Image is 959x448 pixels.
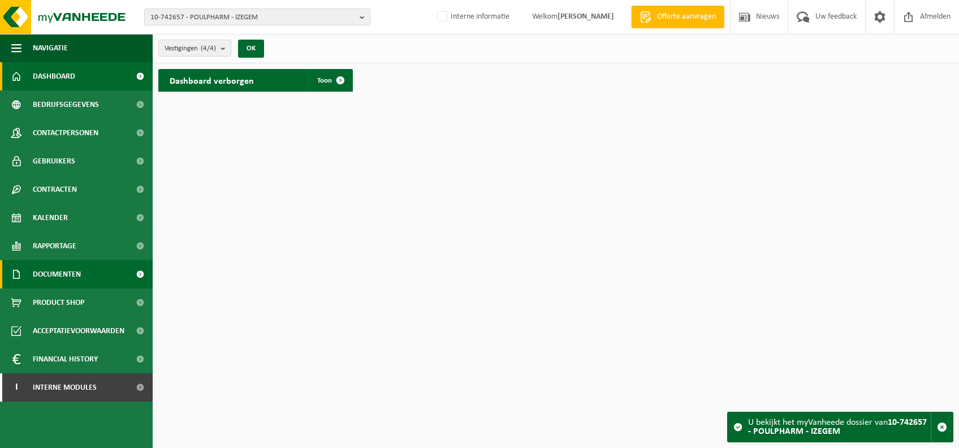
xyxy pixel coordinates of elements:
button: OK [238,40,264,58]
span: I [11,373,21,402]
button: Vestigingen(4/4) [158,40,231,57]
a: Toon [308,69,352,92]
span: Financial History [33,345,98,373]
label: Interne informatie [435,8,509,25]
button: 10-742657 - POULPHARM - IZEGEM [144,8,370,25]
h2: Dashboard verborgen [158,69,265,91]
a: Offerte aanvragen [631,6,724,28]
strong: [PERSON_NAME] [558,12,614,21]
span: Vestigingen [165,40,216,57]
span: Offerte aanvragen [654,11,719,23]
strong: 10-742657 - POULPHARM - IZEGEM [748,418,927,436]
span: Navigatie [33,34,68,62]
span: Dashboard [33,62,75,91]
span: Rapportage [33,232,76,260]
span: Product Shop [33,288,84,317]
span: Kalender [33,204,68,232]
span: 10-742657 - POULPHARM - IZEGEM [150,9,355,26]
span: Gebruikers [33,147,75,175]
span: Contracten [33,175,77,204]
span: Bedrijfsgegevens [33,91,99,119]
span: Acceptatievoorwaarden [33,317,124,345]
span: Documenten [33,260,81,288]
span: Interne modules [33,373,97,402]
count: (4/4) [201,45,216,52]
div: U bekijkt het myVanheede dossier van [748,412,931,442]
span: Contactpersonen [33,119,98,147]
span: Toon [317,77,332,84]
